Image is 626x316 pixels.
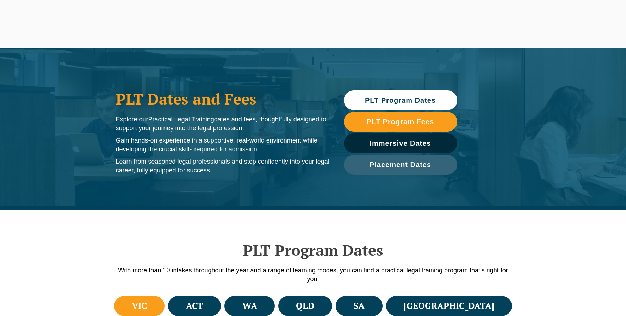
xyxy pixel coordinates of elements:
[370,161,431,168] span: Placement Dates
[132,300,147,312] h4: VIC
[116,136,330,154] p: Gain hands-on experience in a supportive, real-world environment while developing the crucial ski...
[112,266,514,284] p: With more than 10 intakes throughout the year and a range of learning modes, you can find a pract...
[365,97,436,104] span: PLT Program Dates
[296,300,314,312] h4: QLD
[370,140,431,147] span: Immersive Dates
[344,133,457,153] a: Immersive Dates
[344,155,457,175] a: Placement Dates
[186,300,203,312] h4: ACT
[344,90,457,110] a: PLT Program Dates
[116,90,330,108] h1: PLT Dates and Fees
[148,116,214,123] span: Practical Legal Training
[353,300,365,312] h4: SA
[112,241,514,259] h2: PLT Program Dates
[116,115,330,133] p: Explore our dates and fees, thoughtfully designed to support your journey into the legal profession.
[242,300,257,312] h4: WA
[404,300,494,312] h4: [GEOGRAPHIC_DATA]
[344,112,457,132] a: PLT Program Fees
[116,157,330,175] p: Learn from seasoned legal professionals and step confidently into your legal career, fully equipp...
[367,118,434,125] span: PLT Program Fees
